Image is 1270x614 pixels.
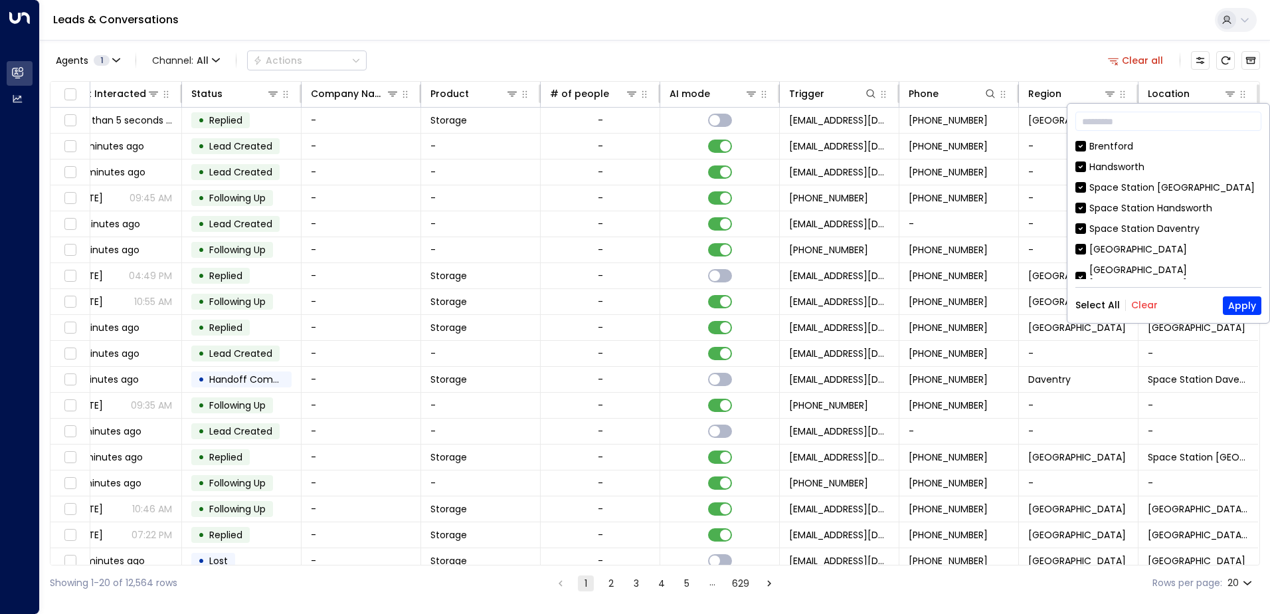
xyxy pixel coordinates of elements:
button: Clear [1131,300,1158,310]
span: leads@space-station.co.uk [789,140,889,153]
div: Handsworth [1075,160,1261,174]
div: - [598,528,603,542]
td: - [302,445,421,470]
div: Location [1148,86,1237,102]
span: Birmingham [1028,269,1126,282]
div: • [198,342,205,365]
span: Refresh [1216,51,1235,70]
span: Toggle select row [62,268,78,284]
button: Agents1 [50,51,125,70]
div: AI mode [670,86,758,102]
div: # of people [550,86,638,102]
span: London [1028,528,1126,542]
span: +447401405678 [909,191,988,205]
span: Replied [209,451,242,464]
td: - [1019,237,1138,262]
span: 1 [94,55,110,66]
button: Go to page 4 [654,575,670,591]
span: +447854122344 [909,269,988,282]
td: - [421,341,541,366]
span: +447401405678 [909,114,988,127]
div: Brentford [1089,140,1133,153]
div: - [598,476,603,490]
div: • [198,290,205,313]
span: Toggle select row [62,475,78,492]
span: +447854122344 [909,243,988,256]
span: Toggle select row [62,346,78,362]
td: - [302,470,421,496]
div: # of people [550,86,609,102]
span: leads@space-station.co.uk [789,295,889,308]
td: - [421,393,541,418]
td: - [421,419,541,444]
div: • [198,472,205,494]
p: 09:35 AM [131,399,172,412]
span: leads@space-station.co.uk [789,554,889,567]
div: Product [430,86,519,102]
button: Go to page 5 [679,575,695,591]
div: • [198,213,205,235]
td: - [1138,393,1258,418]
div: - [598,321,603,334]
button: Go to next page [761,575,777,591]
div: • [198,550,205,572]
span: Storage [430,269,467,282]
div: - [598,451,603,464]
button: Go to page 629 [729,575,752,591]
span: 6 minutes ago [72,243,139,256]
span: Following Up [209,191,266,205]
div: Space Station [GEOGRAPHIC_DATA] [1075,181,1261,195]
span: Lead Created [209,140,272,153]
div: Region [1028,86,1061,102]
td: - [1019,159,1138,185]
span: Toggle select row [62,190,78,207]
span: 14 minutes ago [72,451,143,464]
span: Toggle select row [62,527,78,544]
p: 07:22 PM [132,528,172,542]
div: 20 [1227,573,1255,593]
span: Space Station Uxbridge [1148,502,1249,516]
div: - [598,425,603,438]
div: • [198,446,205,468]
span: 12 minutes ago [72,425,141,438]
span: 23 minutes ago [72,140,144,153]
div: - [598,295,603,308]
span: Storage [430,502,467,516]
button: Actions [247,51,367,70]
div: AI mode [670,86,710,102]
span: +447714720102 [909,451,988,464]
span: leads@space-station.co.uk [789,373,889,386]
button: Go to page 3 [628,575,644,591]
div: [GEOGRAPHIC_DATA] [1089,243,1187,256]
div: - [598,269,603,282]
td: - [421,159,541,185]
span: Toggle select row [62,501,78,518]
span: Space Station Daventry [1148,373,1249,386]
td: - [1019,393,1138,418]
span: +441213315525 [909,321,988,334]
button: Clear all [1103,51,1169,70]
nav: pagination navigation [552,575,778,591]
span: Storage [430,295,467,308]
span: +447401405678 [789,191,868,205]
span: Following Up [209,476,266,490]
span: leads@space-station.co.uk [789,217,889,231]
span: 6 minutes ago [72,321,139,334]
span: Toggle select row [62,242,78,258]
td: - [302,134,421,159]
div: Phone [909,86,939,102]
div: Location [1148,86,1190,102]
span: +447753404940 [909,476,988,490]
span: Toggle select row [62,397,78,414]
span: Storage [430,554,467,567]
span: Following Up [209,295,266,308]
span: London [1028,114,1126,127]
td: - [421,185,541,211]
div: - [598,554,603,567]
td: - [1019,419,1138,444]
td: - [302,341,421,366]
button: Archived Leads [1241,51,1260,70]
div: [GEOGRAPHIC_DATA] [GEOGRAPHIC_DATA] [1089,263,1261,291]
td: - [302,185,421,211]
span: Toggle select row [62,423,78,440]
